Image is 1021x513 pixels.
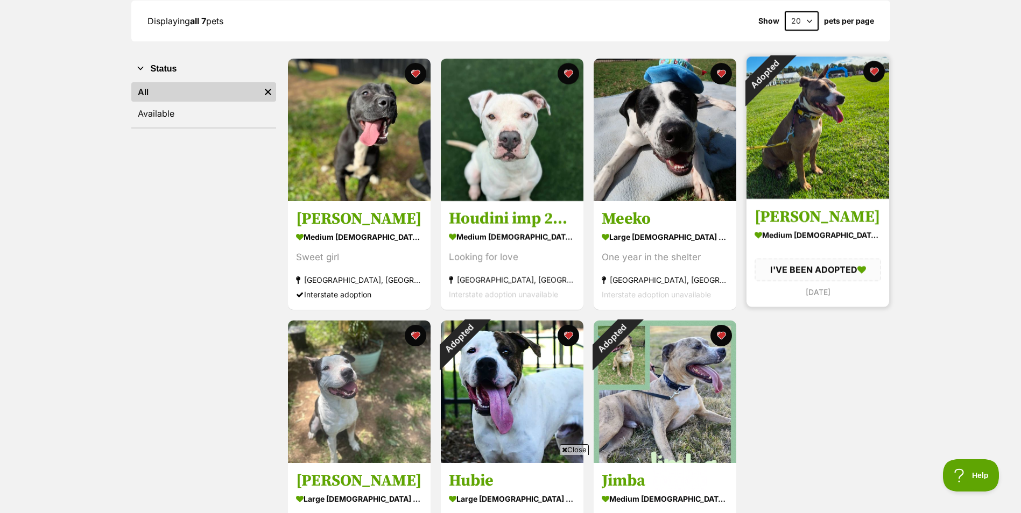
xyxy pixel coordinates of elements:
h3: [PERSON_NAME] [296,209,423,230]
div: [DATE] [755,284,881,299]
a: Available [131,104,276,123]
button: favourite [405,325,426,346]
a: Houdini imp 2842 medium [DEMOGRAPHIC_DATA] Dog Looking for love [GEOGRAPHIC_DATA], [GEOGRAPHIC_DA... [441,201,583,310]
button: Status [131,62,276,76]
a: Adopted [747,190,889,201]
img: Jimba [594,320,736,463]
div: medium [DEMOGRAPHIC_DATA] Dog [449,230,575,245]
div: Adopted [579,307,643,370]
iframe: Advertisement [315,459,707,508]
div: medium [DEMOGRAPHIC_DATA] Dog [602,491,728,507]
h3: [PERSON_NAME] [755,207,881,227]
span: Displaying pets [147,16,223,26]
div: [GEOGRAPHIC_DATA], [GEOGRAPHIC_DATA] [449,273,575,288]
img: Miley [747,56,889,199]
img: Hubie [441,320,583,463]
h3: Houdini imp 2842 [449,209,575,230]
div: Adopted [426,307,490,370]
h3: Meeko [602,209,728,230]
img: Meeko [594,59,736,201]
img: Ken [288,320,431,463]
label: pets per page [824,17,874,25]
div: One year in the shelter [602,251,728,265]
iframe: Help Scout Beacon - Open [943,459,999,491]
span: Show [758,17,779,25]
span: Interstate adoption unavailable [449,290,558,300]
h3: [PERSON_NAME] [296,471,423,491]
div: large [DEMOGRAPHIC_DATA] Dog [602,230,728,245]
a: Adopted [594,454,736,465]
button: favourite [710,63,732,84]
span: Interstate adoption unavailable [602,290,711,300]
button: favourite [558,325,579,346]
div: medium [DEMOGRAPHIC_DATA] Dog [296,230,423,245]
div: [GEOGRAPHIC_DATA], [GEOGRAPHIC_DATA] [602,273,728,288]
div: Interstate adoption [296,288,423,302]
div: Adopted [732,42,796,106]
h3: Jimba [602,471,728,491]
div: Status [131,80,276,127]
img: Houdini imp 2842 [441,59,583,201]
button: favourite [863,61,885,82]
button: favourite [558,63,579,84]
a: Remove filter [260,82,276,102]
strong: all 7 [190,16,206,26]
div: Sweet girl [296,251,423,265]
a: [PERSON_NAME] medium [DEMOGRAPHIC_DATA] Dog Sweet girl [GEOGRAPHIC_DATA], [GEOGRAPHIC_DATA] Inter... [288,201,431,310]
button: favourite [405,63,426,84]
button: favourite [710,325,732,346]
div: I'VE BEEN ADOPTED [755,259,881,281]
span: Close [560,444,589,455]
a: All [131,82,260,102]
img: Tammy [288,59,431,201]
div: medium [DEMOGRAPHIC_DATA] Dog [755,227,881,243]
div: large [DEMOGRAPHIC_DATA] Dog [296,491,423,507]
div: [GEOGRAPHIC_DATA], [GEOGRAPHIC_DATA] [296,273,423,288]
a: Meeko large [DEMOGRAPHIC_DATA] Dog One year in the shelter [GEOGRAPHIC_DATA], [GEOGRAPHIC_DATA] I... [594,201,736,310]
a: [PERSON_NAME] medium [DEMOGRAPHIC_DATA] Dog I'VE BEEN ADOPTED [DATE] favourite [747,199,889,307]
div: Looking for love [449,251,575,265]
